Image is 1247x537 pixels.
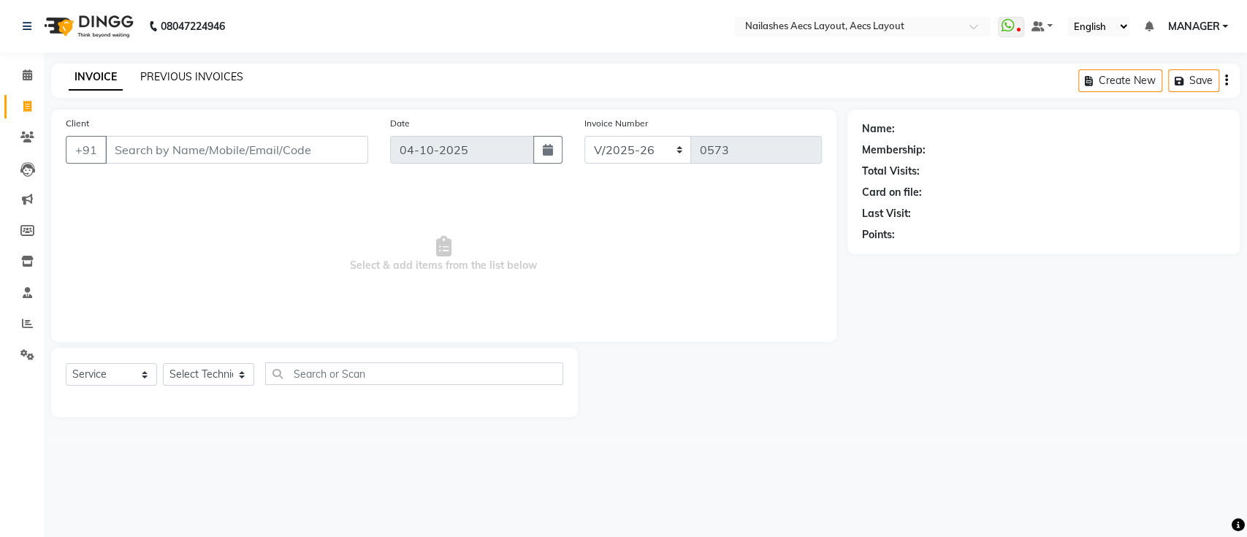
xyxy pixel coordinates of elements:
a: PREVIOUS INVOICES [140,70,243,83]
button: Create New [1078,69,1162,92]
input: Search by Name/Mobile/Email/Code [105,136,368,164]
button: Save [1168,69,1219,92]
label: Date [390,117,410,130]
div: Total Visits: [862,164,920,179]
span: Select & add items from the list below [66,181,822,327]
div: Last Visit: [862,206,911,221]
div: Points: [862,227,895,243]
label: Client [66,117,89,130]
span: MANAGER [1167,19,1219,34]
label: Invoice Number [584,117,648,130]
b: 08047224946 [161,6,225,47]
div: Card on file: [862,185,922,200]
img: logo [37,6,137,47]
div: Name: [862,121,895,137]
div: Membership: [862,142,926,158]
input: Search or Scan [265,362,563,385]
button: +91 [66,136,107,164]
a: INVOICE [69,64,123,91]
